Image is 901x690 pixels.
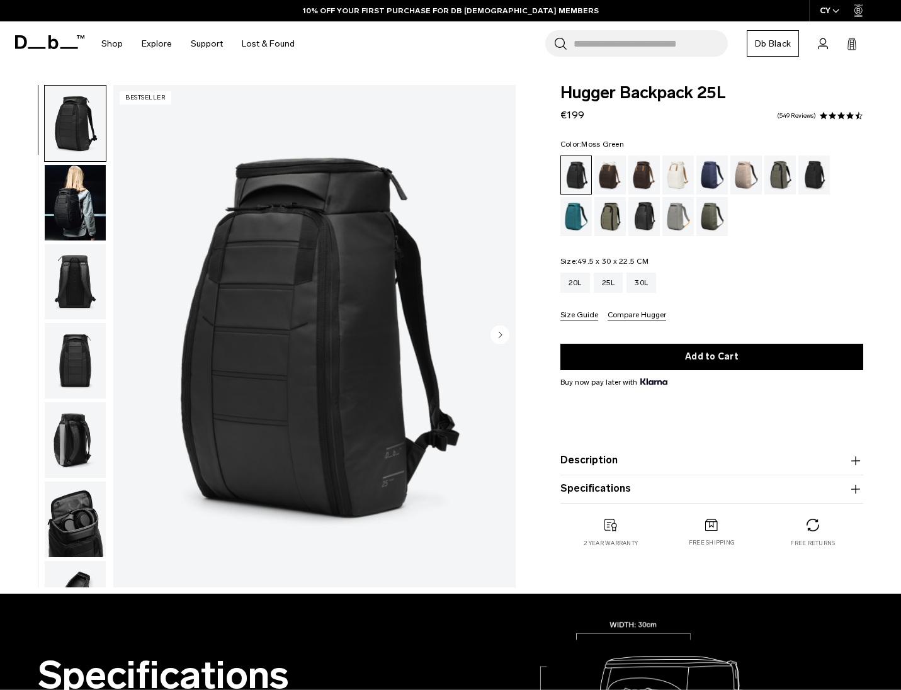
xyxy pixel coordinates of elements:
img: {"height" => 20, "alt" => "Klarna"} [640,378,667,385]
a: Sand Grey [662,197,694,236]
li: 1 / 11 [113,85,516,587]
img: Hugger Backpack 25L Black Out [45,244,106,320]
span: Moss Green [581,140,624,149]
a: 549 reviews [777,113,816,119]
img: Hugger Backpack 25L Black Out [45,482,106,557]
button: Hugger Backpack 25L Black Out [44,322,106,399]
a: Forest Green [764,156,796,195]
button: Hugger Backpack 25L Black Out [44,481,106,558]
button: Hugger Backpack 25L Black Out [44,244,106,320]
p: 2 year warranty [584,539,638,548]
legend: Color: [560,140,624,148]
a: Fogbow Beige [730,156,762,195]
a: Cappuccino [594,156,626,195]
img: Hugger Backpack 25L Black Out [45,402,106,478]
a: Shop [101,21,123,66]
a: Explore [142,21,172,66]
a: 10% OFF YOUR FIRST PURCHASE FOR DB [DEMOGRAPHIC_DATA] MEMBERS [303,5,599,16]
a: Lost & Found [242,21,295,66]
button: Hugger Backpack 25L Black Out [44,560,106,637]
a: Mash Green [594,197,626,236]
a: Db Black [747,30,799,57]
img: Hugger Backpack 25L Black Out [45,561,106,636]
img: Hugger Backpack 25L Black Out [45,86,106,161]
p: Bestseller [120,91,171,105]
button: Specifications [560,482,863,497]
a: Support [191,21,223,66]
button: Add to Cart [560,344,863,370]
a: Charcoal Grey [798,156,830,195]
button: Compare Hugger [608,311,666,320]
span: 49.5 x 30 x 22.5 CM [577,257,649,266]
legend: Size: [560,257,649,265]
img: Hugger Backpack 25L Black Out [45,165,106,240]
button: Hugger Backpack 25L Black Out [44,402,106,478]
a: Blue Hour [696,156,728,195]
img: Hugger Backpack 25L Black Out [45,323,106,399]
a: Black Out [560,156,592,195]
nav: Main Navigation [92,21,304,66]
img: Hugger Backpack 25L Black Out [113,85,516,587]
p: Free shipping [689,538,735,547]
a: Reflective Black [628,197,660,236]
span: €199 [560,109,584,121]
span: Hugger Backpack 25L [560,85,863,101]
a: 25L [594,273,623,293]
a: Espresso [628,156,660,195]
a: 30L [626,273,656,293]
a: Oatmilk [662,156,694,195]
a: Moss Green [696,197,728,236]
button: Size Guide [560,311,598,320]
button: Next slide [490,325,509,347]
button: Hugger Backpack 25L Black Out [44,164,106,241]
a: 20L [560,273,590,293]
p: Free returns [790,539,835,548]
a: Midnight Teal [560,197,592,236]
button: Description [560,453,863,468]
span: Buy now pay later with [560,376,667,388]
button: Hugger Backpack 25L Black Out [44,85,106,162]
